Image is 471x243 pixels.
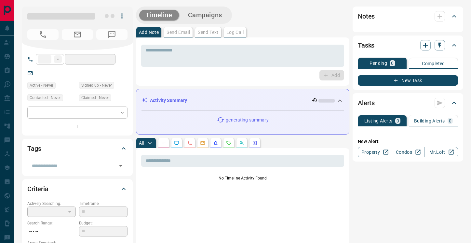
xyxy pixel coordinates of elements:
a: Condos [391,147,424,157]
h2: Alerts [358,98,375,108]
a: Property [358,147,391,157]
div: Notes [358,8,458,24]
div: Tasks [358,37,458,53]
p: All [139,141,144,145]
span: No Number [27,29,59,40]
a: Mr.Loft [424,147,458,157]
svg: Agent Actions [252,140,257,146]
p: -- - -- [27,226,76,237]
div: Criteria [27,181,128,197]
p: Building Alerts [414,119,445,123]
p: Actively Searching: [27,201,76,207]
div: Activity Summary [141,94,344,107]
span: Claimed - Never [81,94,109,101]
p: Pending [370,61,387,65]
h2: Criteria [27,184,48,194]
p: Listing Alerts [364,119,393,123]
svg: Lead Browsing Activity [174,140,179,146]
span: Contacted - Never [30,94,61,101]
span: Active - Never [30,82,53,89]
svg: Requests [226,140,231,146]
p: generating summary [226,117,268,123]
p: New Alert: [358,138,458,145]
div: Tags [27,141,128,156]
h2: Notes [358,11,375,21]
svg: Emails [200,140,205,146]
p: 0 [391,61,394,65]
p: Budget: [79,220,128,226]
h2: Tasks [358,40,374,50]
a: -- [38,70,40,76]
p: Timeframe: [79,201,128,207]
p: 0 [397,119,399,123]
div: Alerts [358,95,458,111]
span: Signed up - Never [81,82,112,89]
span: No Email [62,29,93,40]
span: No Number [96,29,128,40]
h2: Tags [27,143,41,154]
p: Activity Summary [150,97,187,104]
svg: Calls [187,140,192,146]
button: Campaigns [182,10,229,21]
p: 0 [449,119,451,123]
p: Search Range: [27,220,76,226]
p: No Timeline Activity Found [141,175,344,181]
svg: Listing Alerts [213,140,218,146]
svg: Opportunities [239,140,244,146]
button: Timeline [139,10,179,21]
p: Completed [422,61,445,66]
button: New Task [358,75,458,86]
p: Add Note [139,30,159,35]
button: Open [116,161,125,170]
svg: Notes [161,140,166,146]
